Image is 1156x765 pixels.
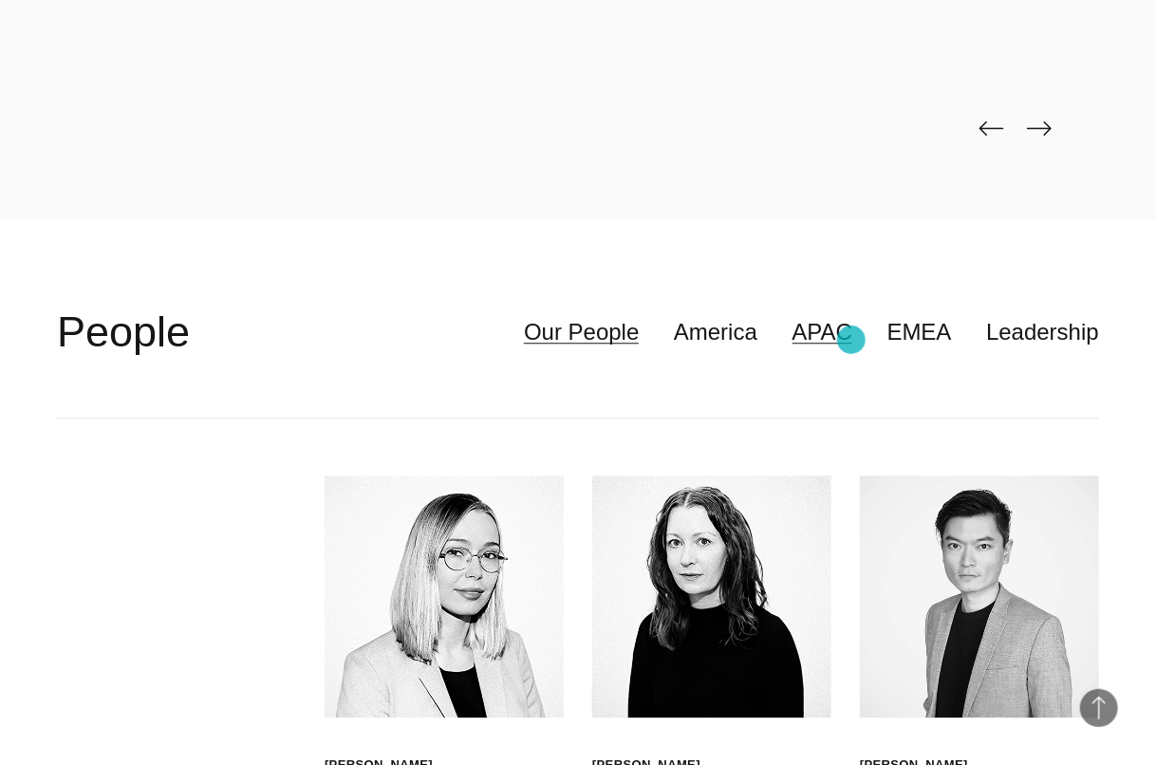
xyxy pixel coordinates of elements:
a: Leadership [986,314,1099,350]
img: Walt Drkula [325,476,564,718]
button: Back to Top [1080,689,1118,727]
a: APAC [792,314,853,350]
a: Our People [524,314,639,350]
a: America [674,314,757,350]
img: Jen Higgins [592,476,831,718]
img: Daniel Ng [860,476,1099,718]
img: page-next-black.png [1027,121,1052,136]
img: page-back-black.png [979,121,1004,136]
a: EMEA [887,314,952,350]
h2: People [57,304,190,361]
